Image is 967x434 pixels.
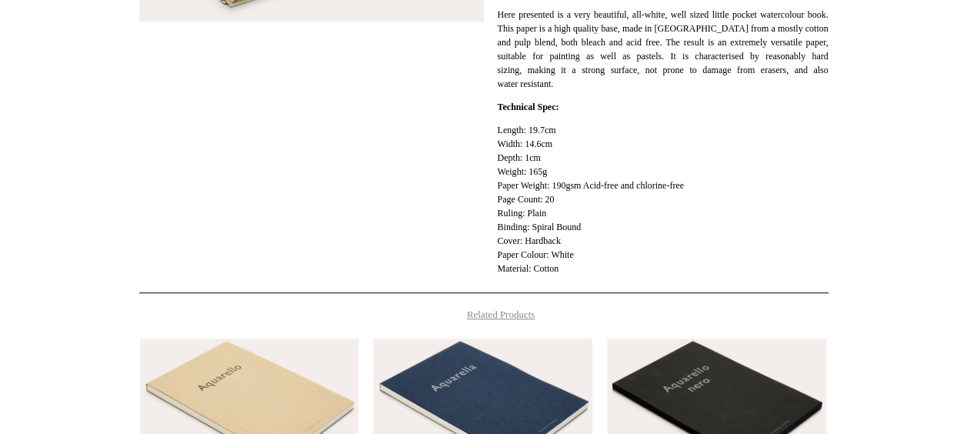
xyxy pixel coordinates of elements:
[497,123,828,275] p: Length: 19.7cm Width: 14.6cm Depth: 1cm Weight: 165g Paper Weight: 190gsm Acid-free and chlorine-...
[497,8,828,91] p: Here presented is a very beautiful, all-white, well sized little pocket watercolour book. This pa...
[99,309,869,321] h4: Related Products
[497,102,559,112] strong: Technical Spec:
